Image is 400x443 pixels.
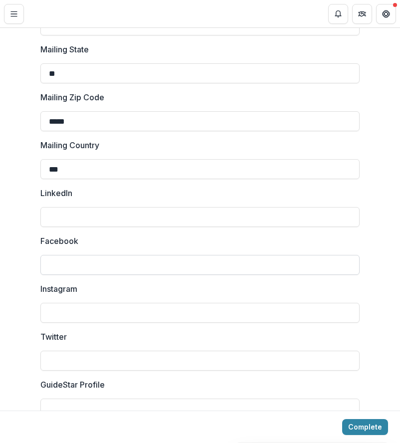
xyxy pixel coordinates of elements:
p: GuideStar Profile [40,379,105,391]
p: Mailing State [40,43,89,55]
button: Get Help [376,4,396,24]
button: Partners [352,4,372,24]
p: Mailing Country [40,139,99,151]
button: Notifications [328,4,348,24]
p: Mailing Zip Code [40,91,104,103]
p: Facebook [40,235,78,247]
p: LinkedIn [40,187,72,199]
p: Twitter [40,331,67,343]
button: Complete [342,419,388,435]
button: Toggle Menu [4,4,24,24]
p: Instagram [40,283,77,295]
